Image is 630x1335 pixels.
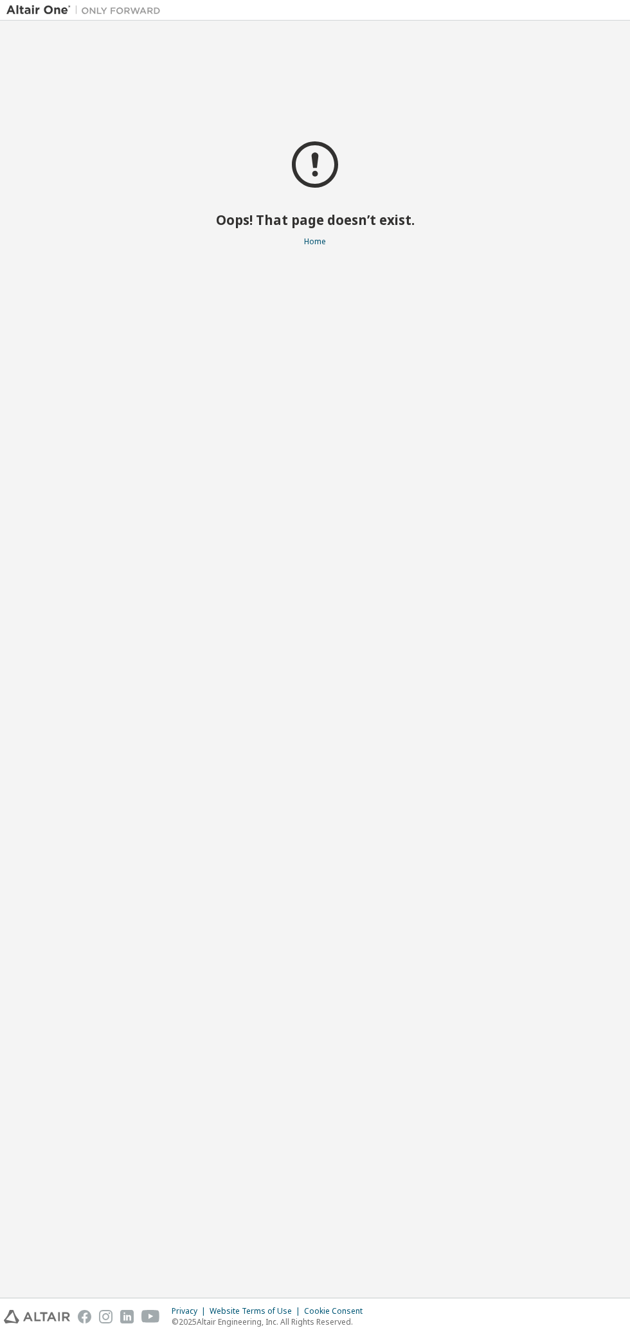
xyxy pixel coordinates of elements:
img: youtube.svg [141,1310,160,1323]
a: Home [304,236,326,247]
img: instagram.svg [99,1310,113,1323]
img: altair_logo.svg [4,1310,70,1323]
div: Privacy [172,1306,210,1316]
img: linkedin.svg [120,1310,134,1323]
p: © 2025 Altair Engineering, Inc. All Rights Reserved. [172,1316,370,1327]
img: facebook.svg [78,1310,91,1323]
img: Altair One [6,4,167,17]
h2: Oops! That page doesn’t exist. [6,211,624,228]
div: Website Terms of Use [210,1306,304,1316]
div: Cookie Consent [304,1306,370,1316]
